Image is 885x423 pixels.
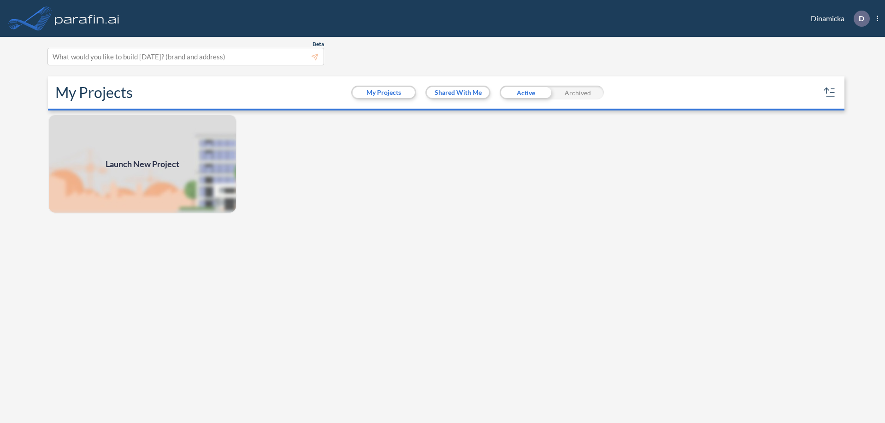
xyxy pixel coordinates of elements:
[55,84,133,101] h2: My Projects
[353,87,415,98] button: My Projects
[48,114,237,214] a: Launch New Project
[797,11,878,27] div: Dinamicka
[552,86,604,99] div: Archived
[500,86,552,99] div: Active
[822,85,837,100] button: sort
[106,158,179,170] span: Launch New Project
[53,9,121,28] img: logo
[313,41,324,48] span: Beta
[859,14,864,23] p: D
[427,87,489,98] button: Shared With Me
[48,114,237,214] img: add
